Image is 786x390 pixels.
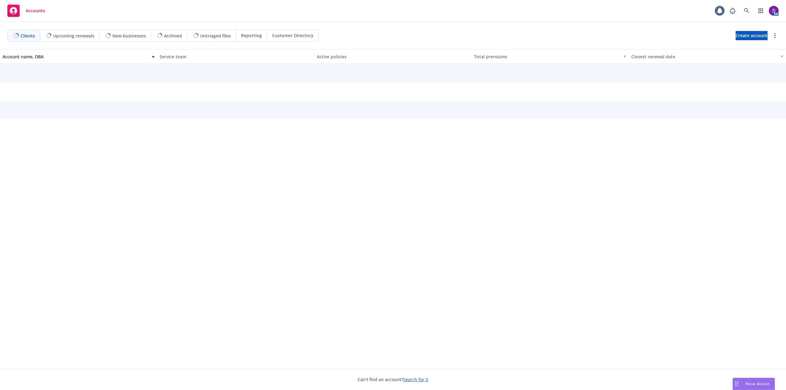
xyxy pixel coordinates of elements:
span: Reporting [241,32,262,39]
button: Active policies [314,49,472,64]
span: New businesses [112,33,146,39]
a: Search for it [403,376,428,382]
div: Service team [160,53,312,60]
button: Closest renewal date [629,49,786,64]
img: photo [769,6,779,16]
button: Service team [157,49,314,64]
span: Customer Directory [272,32,313,39]
a: more [771,32,779,39]
a: Switch app [755,5,767,17]
div: Closest renewal date [631,53,777,60]
div: Account name, DBA [2,53,148,60]
a: Search [741,5,753,17]
button: Total premiums [472,49,629,64]
a: Accounts [5,2,48,19]
button: Nova Assist [733,378,775,390]
a: Report a Bug [726,5,739,17]
a: Create account [736,31,768,40]
span: Clients [21,33,35,39]
div: Active policies [317,53,469,60]
div: Drag to move [733,378,741,390]
span: Untriaged files [200,33,231,39]
span: Upcoming renewals [53,33,94,39]
span: Create account [736,30,768,41]
div: Total premiums [474,53,620,60]
span: Accounts [26,8,45,13]
span: Archived [164,33,182,39]
span: Nova Assist [745,381,770,386]
span: Can't find an account? [358,376,428,383]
